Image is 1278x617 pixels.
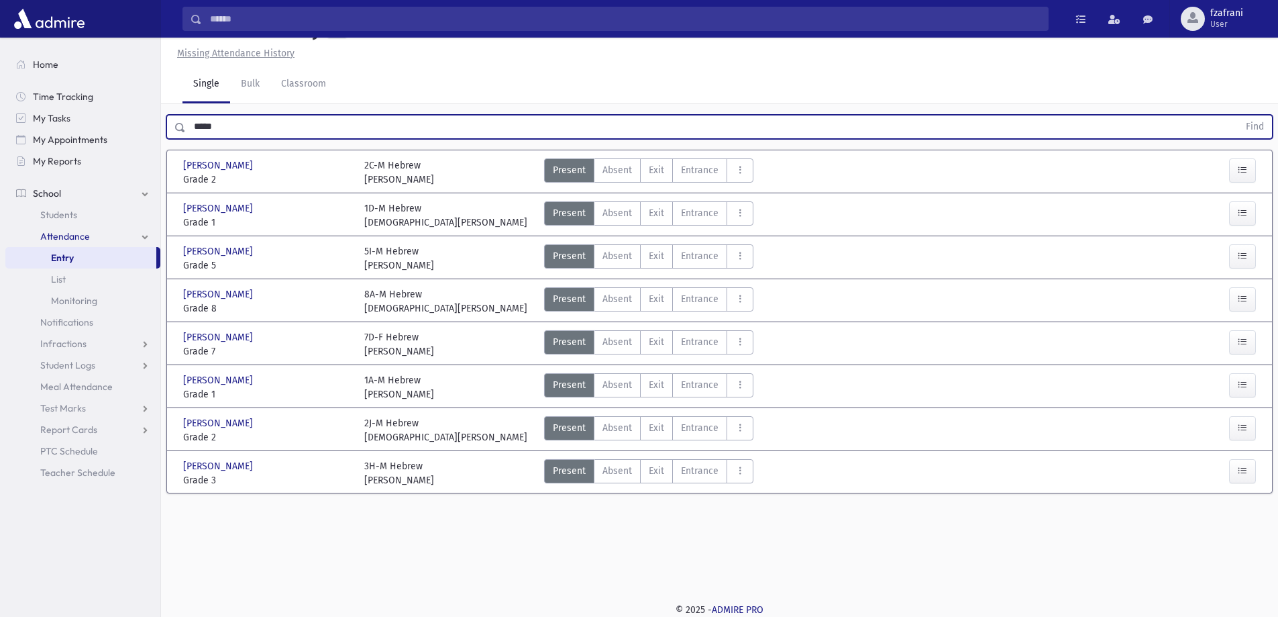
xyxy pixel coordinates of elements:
span: Grade 1 [183,216,351,230]
span: My Reports [33,155,81,167]
span: Entrance [681,292,718,306]
span: Entrance [681,335,718,349]
a: PTC Schedule [5,440,160,462]
div: 7D-F Hebrew [PERSON_NAME] [364,330,434,359]
a: Missing Attendance History [172,48,295,59]
a: My Appointments [5,129,160,150]
span: [PERSON_NAME] [183,330,256,344]
a: Infractions [5,333,160,354]
span: User [1210,19,1243,30]
span: Report Cards [40,424,97,436]
span: Home [33,58,58,70]
span: Grade 3 [183,473,351,487]
span: Test Marks [40,402,86,414]
a: Teacher Schedule [5,462,160,483]
span: Absent [602,249,632,263]
a: Classroom [270,66,337,103]
a: Time Tracking [5,86,160,107]
a: Report Cards [5,419,160,440]
span: Present [553,206,586,220]
a: Meal Attendance [5,376,160,397]
a: School [5,183,160,204]
span: Students [40,209,77,221]
a: My Tasks [5,107,160,129]
span: Absent [602,335,632,349]
span: [PERSON_NAME] [183,244,256,258]
div: AttTypes [544,416,753,444]
div: 8A-M Hebrew [DEMOGRAPHIC_DATA][PERSON_NAME] [364,287,527,316]
span: [PERSON_NAME] [183,158,256,173]
a: My Reports [5,150,160,172]
a: Bulk [230,66,270,103]
span: Absent [602,292,632,306]
span: Attendance [40,230,90,242]
div: AttTypes [544,330,753,359]
span: Entrance [681,163,718,177]
div: 1A-M Hebrew [PERSON_NAME] [364,373,434,401]
div: AttTypes [544,373,753,401]
span: Entrance [681,206,718,220]
div: 2C-M Hebrew [PERSON_NAME] [364,158,434,187]
span: My Appointments [33,134,107,146]
span: Exit [649,292,664,306]
span: School [33,187,61,199]
span: Monitoring [51,295,97,307]
span: Teacher Schedule [40,467,115,479]
span: Exit [649,206,664,220]
span: List [51,273,66,285]
span: Exit [649,335,664,349]
span: Entrance [681,249,718,263]
button: Find [1238,115,1272,138]
span: Student Logs [40,359,95,371]
span: Present [553,249,586,263]
u: Missing Attendance History [177,48,295,59]
span: Entrance [681,464,718,478]
div: AttTypes [544,201,753,230]
div: © 2025 - [182,603,1257,617]
div: 1D-M Hebrew [DEMOGRAPHIC_DATA][PERSON_NAME] [364,201,527,230]
span: Meal Attendance [40,381,113,393]
span: [PERSON_NAME] [183,201,256,216]
a: Notifications [5,312,160,333]
div: 5I-M Hebrew [PERSON_NAME] [364,244,434,273]
span: Exit [649,464,664,478]
span: Present [553,464,586,478]
a: Test Marks [5,397,160,419]
span: Present [553,335,586,349]
span: fzafrani [1210,8,1243,19]
span: [PERSON_NAME] [183,459,256,473]
span: My Tasks [33,112,70,124]
span: Exit [649,421,664,435]
span: Time Tracking [33,91,93,103]
a: Single [182,66,230,103]
span: Entry [51,252,74,264]
span: Present [553,163,586,177]
div: 2J-M Hebrew [DEMOGRAPHIC_DATA][PERSON_NAME] [364,416,527,444]
span: Present [553,292,586,306]
a: Entry [5,247,156,269]
a: List [5,269,160,290]
div: AttTypes [544,244,753,273]
span: Absent [602,421,632,435]
span: Infractions [40,338,87,350]
span: Absent [602,464,632,478]
input: Search [202,7,1048,31]
span: Exit [649,163,664,177]
div: AttTypes [544,158,753,187]
a: Student Logs [5,354,160,376]
span: Grade 8 [183,301,351,316]
span: [PERSON_NAME] [183,373,256,387]
span: PTC Schedule [40,445,98,457]
span: [PERSON_NAME] [183,287,256,301]
span: Grade 7 [183,344,351,359]
span: Grade 5 [183,258,351,273]
span: Grade 1 [183,387,351,401]
span: Absent [602,206,632,220]
span: Present [553,421,586,435]
span: Grade 2 [183,173,351,187]
span: Present [553,378,586,392]
div: AttTypes [544,287,753,316]
a: Attendance [5,226,160,247]
span: Exit [649,249,664,263]
span: Absent [602,378,632,392]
